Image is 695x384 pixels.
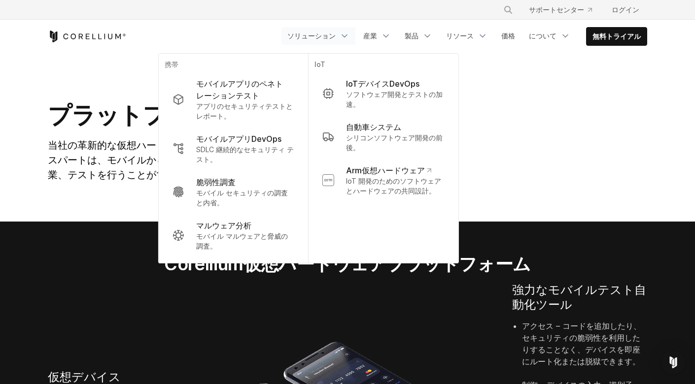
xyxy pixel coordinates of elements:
[346,79,419,89] font: IoTデバイスDevOps
[314,60,325,68] font: IoT
[165,60,178,68] font: 携帯
[165,127,302,170] a: モバイルアプリDevOps SDLC 継続的なセキュリティ テスト。
[501,32,515,40] font: 価格
[165,72,302,127] a: モバイルアプリのペネトレーションテスト アプリのセキュリティテストとレポート。
[512,283,646,312] font: 強力なモバイルテスト自動化ツール
[196,189,288,207] font: モバイル セキュリティの調査と内省。
[491,1,647,19] div: ナビゲーションメニュー
[612,5,639,14] font: ログイン
[314,159,452,202] a: Arm仮想ハードウェア IoT 開発のためのソフトウェアとハ​​ードウェアの共同設計。
[499,1,517,19] button: 検索
[363,32,377,40] font: 産業
[196,145,294,163] font: SDLC 継続的なセキュリティ テスト。
[446,32,474,40] font: リソース
[164,253,531,275] font: Corellium仮想ハードウェアプラットフォーム
[196,177,236,187] font: 脆弱性調査
[281,27,647,46] div: ナビゲーションメニュー
[661,351,685,374] div: Open Intercom Messenger
[529,32,556,40] font: について
[346,133,443,152] font: シリコンソフトウェア開発の前後。
[196,79,283,100] font: モバイルアプリのペネトレーションテスト
[287,32,336,40] font: ソリューション
[196,134,281,144] font: モバイルアプリDevOps
[346,177,441,195] font: IoT 開発のためのソフトウェアとハ​​ードウェアの共同設計。
[314,72,452,115] a: IoTデバイスDevOps ソフトウェア開発とテストの加速。
[48,31,126,42] a: コレリウムホーム
[592,32,641,40] font: 無料トライアル
[346,122,401,132] font: 自動車システム
[405,32,418,40] font: 製品
[48,100,331,129] font: プラットフォームとツール
[529,5,584,14] font: サポートセンター
[196,221,251,230] font: マルウェア分析
[196,102,293,120] font: アプリのセキュリティテストとレポート。
[314,115,452,159] a: 自動車システム シリコンソフトウェア開発の前後。
[346,165,425,175] font: Arm仮想ハードウェア
[522,321,641,366] font: アクセス – コードを追加したり、セキュリティの脆弱性を利用したりすることなく、デバイスを即座にルート化または脱獄できます。
[165,170,302,214] a: 脆弱性調査 モバイル セキュリティの調査と内省。
[165,214,302,257] a: マルウェア分析 モバイル マルウェアと脅威の調査。
[48,370,121,384] font: 仮想デバイス
[48,139,438,181] font: 当社の革新的な仮想ハードウェア プラットフォームにより、開発者やセキュリティ エキスパートは、モバイルから IoT まで、Arm ベースのデバイス上でシームレスに調査、作業、テストを行うことがで...
[346,90,443,108] font: ソフトウェア開発とテストの加速。
[196,232,288,250] font: モバイル マルウェアと脅威の調査。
